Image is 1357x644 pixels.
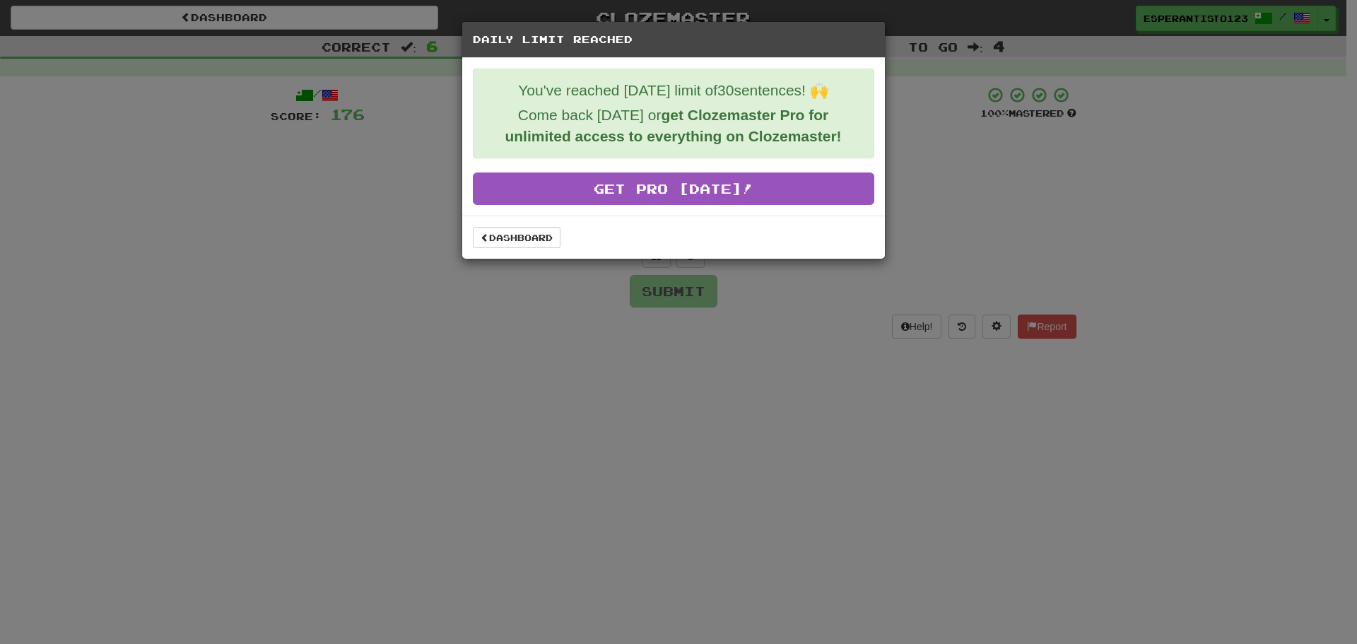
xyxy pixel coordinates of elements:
p: Come back [DATE] or [484,105,863,147]
strong: get Clozemaster Pro for unlimited access to everything on Clozemaster! [505,107,841,144]
a: Get Pro [DATE]! [473,172,874,205]
a: Dashboard [473,227,560,248]
p: You've reached [DATE] limit of 30 sentences! 🙌 [484,80,863,101]
h5: Daily Limit Reached [473,33,874,47]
